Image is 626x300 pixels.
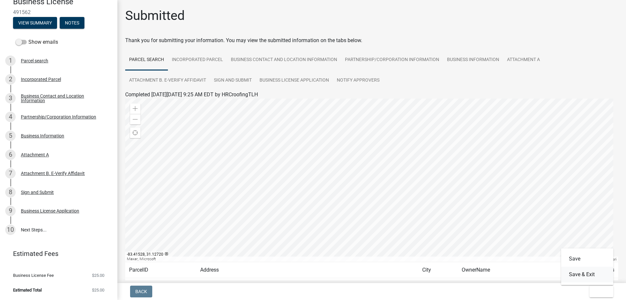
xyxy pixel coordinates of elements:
a: Business License Application [256,70,333,91]
div: 8 [5,187,16,197]
div: Thank you for submitting your information. You may view the submitted information on the tabs below. [125,37,618,44]
div: Maxar, Microsoft [125,257,586,262]
td: [PERSON_NAME] [458,278,569,294]
span: Business License Fee [13,273,54,277]
div: 6 [5,150,16,160]
button: Save [561,251,613,267]
span: $25.00 [92,288,104,292]
td: A019 011 [125,278,196,294]
label: Show emails [16,38,58,46]
a: Parcel search [125,50,168,71]
button: Notes [60,17,84,29]
button: Save & Exit [561,267,613,282]
td: [STREET_ADDRESS][PERSON_NAME] [196,278,418,294]
button: Exit [589,286,613,297]
a: Notify Approvers [333,70,383,91]
div: 2 [5,74,16,85]
button: View Summary [13,17,57,29]
div: 1 [5,55,16,66]
span: Exit [595,289,604,294]
button: Back [130,286,152,297]
a: Business Contact and Location Information [227,50,341,71]
td: ParcelID [125,262,196,278]
div: Business Information [21,134,64,138]
a: Attachment B. E-Verify Affidavit [125,70,210,91]
a: Estimated Fees [5,247,107,260]
a: Partnership/Corporation Information [341,50,443,71]
a: Esri [610,257,617,261]
div: 7 [5,168,16,179]
div: 4 [5,112,16,122]
span: $25.00 [92,273,104,277]
div: Business License Application [21,209,79,213]
span: Back [135,289,147,294]
td: OwnerName [458,262,569,278]
div: Parcel search [21,58,48,63]
td: Address [196,262,418,278]
a: Attachment A [503,50,544,71]
div: Business Contact and Location Information [21,94,107,103]
td: City [418,262,458,278]
wm-modal-confirm: Summary [13,21,57,26]
h1: Submitted [125,8,185,24]
span: Estimated Total [13,288,42,292]
div: Attachment B. E-Verify Affidavit [21,171,85,176]
div: Find my location [130,128,141,138]
span: 491562 [13,9,104,15]
div: Attachment A [21,152,49,157]
a: Business Information [443,50,503,71]
span: Completed [DATE][DATE] 9:25 AM EDT by HRCroofingTLH [125,91,258,98]
div: Zoom out [130,114,141,124]
div: Sign and Submit [21,190,54,195]
a: Incorporated Parcel [168,50,227,71]
div: Incorporated Parcel [21,77,61,82]
div: 10 [5,225,16,235]
div: 3 [5,93,16,103]
wm-modal-confirm: Notes [60,21,84,26]
a: Sign and Submit [210,70,256,91]
div: Zoom in [130,103,141,114]
div: Exit [561,248,613,285]
div: Partnership/Corporation Information [21,115,96,119]
div: 5 [5,131,16,141]
div: 9 [5,206,16,216]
